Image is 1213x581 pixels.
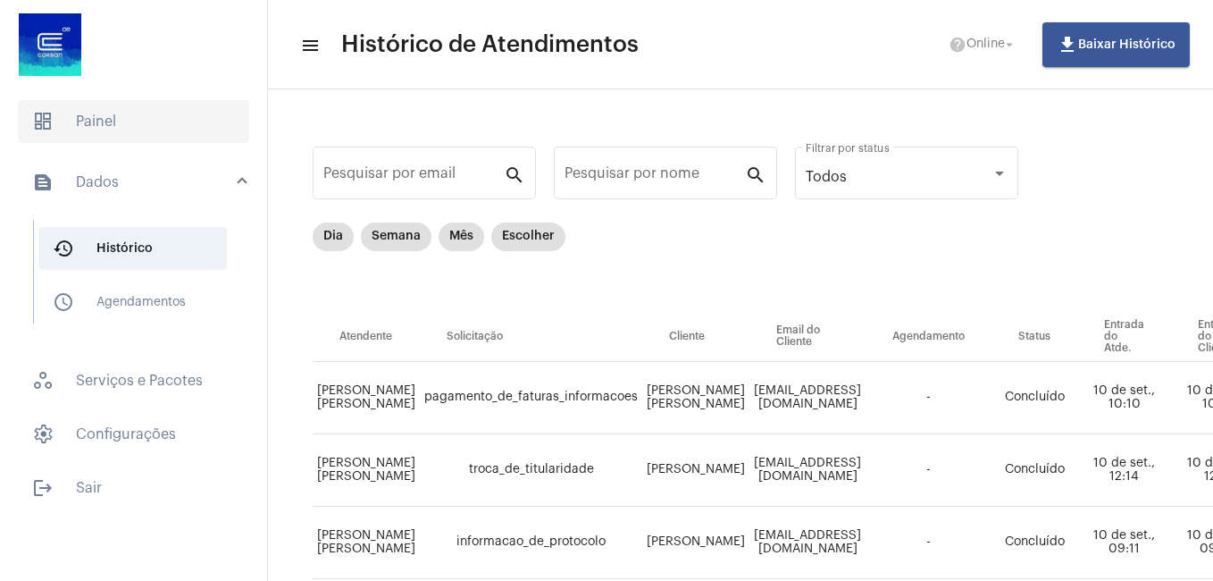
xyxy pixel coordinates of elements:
td: [EMAIL_ADDRESS][DOMAIN_NAME] [749,507,866,579]
mat-chip: Escolher [491,223,565,251]
span: sidenav icon [32,370,54,392]
td: 10 de set., 10:10 [1077,362,1171,434]
span: informacao_de_protocolo [456,535,606,548]
th: Status [991,312,1077,362]
mat-chip: Dia [313,223,354,251]
button: Online [938,27,1028,63]
div: sidenav iconDados [11,211,267,349]
span: Configurações [18,413,249,456]
td: Concluído [991,434,1077,507]
td: - [866,434,991,507]
span: Painel [18,100,249,143]
th: Atendente [313,312,420,362]
th: Solicitação [420,312,642,362]
mat-icon: sidenav icon [53,238,74,259]
td: Concluído [991,507,1077,579]
mat-icon: help [949,36,966,54]
td: [PERSON_NAME] [642,434,749,507]
th: Entrada do Atde. [1077,312,1171,362]
mat-chip: Semana [361,223,431,251]
th: Agendamento [866,312,991,362]
mat-icon: sidenav icon [53,291,74,313]
mat-panel-title: Dados [32,172,238,193]
td: Concluído [991,362,1077,434]
span: Histórico de Atendimentos [341,30,639,59]
span: troca_de_titularidade [469,463,594,476]
span: Sair [18,467,249,509]
td: - [866,507,991,579]
td: 10 de set., 09:11 [1077,507,1171,579]
span: Online [966,38,1005,51]
td: [PERSON_NAME] [PERSON_NAME] [313,362,420,434]
span: Agendamentos [38,281,227,324]
mat-expansion-panel-header: sidenav iconDados [11,154,267,211]
input: Pesquisar por email [323,169,504,185]
th: Email do Cliente [749,312,866,362]
td: 10 de set., 12:14 [1077,434,1171,507]
mat-icon: sidenav icon [32,172,54,193]
mat-icon: search [504,164,525,185]
mat-icon: sidenav icon [32,477,54,499]
img: d4669ae0-8c07-2337-4f67-34b0df7f5ae4.jpeg [14,9,86,80]
span: sidenav icon [32,111,54,132]
span: sidenav icon [32,424,54,445]
mat-icon: file_download [1057,34,1078,55]
span: Histórico [38,227,227,270]
td: [PERSON_NAME] [642,507,749,579]
input: Pesquisar por nome [565,169,745,185]
th: Cliente [642,312,749,362]
td: - [866,362,991,434]
td: [EMAIL_ADDRESS][DOMAIN_NAME] [749,362,866,434]
span: pagamento_de_faturas_informacoes [424,391,638,403]
button: Baixar Histórico [1042,22,1190,67]
mat-icon: sidenav icon [300,35,318,56]
mat-icon: arrow_drop_down [1001,37,1017,53]
td: [PERSON_NAME] [PERSON_NAME] [313,434,420,507]
span: Serviços e Pacotes [18,359,249,402]
span: Baixar Histórico [1057,38,1175,51]
td: [EMAIL_ADDRESS][DOMAIN_NAME] [749,434,866,507]
mat-icon: search [745,164,766,185]
td: [PERSON_NAME] [PERSON_NAME] [642,362,749,434]
mat-chip: Mês [439,223,484,251]
span: Todos [806,170,847,184]
td: [PERSON_NAME] [PERSON_NAME] [313,507,420,579]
